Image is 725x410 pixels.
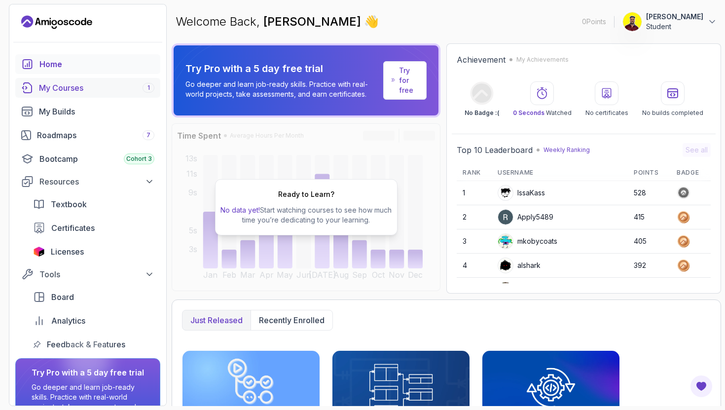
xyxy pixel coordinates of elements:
td: 528 [628,181,671,205]
p: No certificates [585,109,628,117]
a: builds [15,102,160,121]
th: Badge [671,165,711,181]
a: home [15,54,160,74]
img: user profile image [623,12,642,31]
button: user profile image[PERSON_NAME]Student [622,12,717,32]
div: Home [39,58,154,70]
button: See all [683,143,711,157]
div: My Courses [39,82,154,94]
p: [PERSON_NAME] [646,12,703,22]
span: Board [51,291,74,303]
button: Open Feedback Button [689,374,713,398]
td: 4 [457,254,492,278]
p: Try Pro with a 5 day free trial [185,62,379,75]
div: Tools [39,268,154,280]
button: Resources [15,173,160,190]
span: Textbook [51,198,87,210]
div: alshark [498,258,541,273]
a: roadmaps [15,125,160,145]
div: Bootcamp [39,153,154,165]
span: Licenses [51,246,84,258]
td: 384 [628,278,671,302]
img: user profile image [498,186,513,200]
span: Certificates [51,222,95,234]
div: IssaKass [498,185,545,201]
span: 0 Seconds [513,109,544,116]
p: No builds completed [642,109,703,117]
img: user profile image [498,210,513,224]
img: user profile image [498,282,513,297]
p: Go deeper and learn job-ready skills. Practice with real-world projects, take assessments, and ea... [185,79,379,99]
img: jetbrains icon [33,247,45,257]
span: 1 [147,84,150,92]
span: 👋 [364,14,379,30]
p: Recently enrolled [259,314,325,326]
p: My Achievements [516,56,569,64]
th: Points [628,165,671,181]
h2: Ready to Learn? [278,189,334,199]
div: Apply5489 [498,209,553,225]
img: user profile image [498,258,513,273]
th: Username [492,165,628,181]
a: courses [15,78,160,98]
button: Tools [15,265,160,283]
p: No Badge :( [465,109,499,117]
a: Try for free [383,61,427,100]
td: 405 [628,229,671,254]
th: Rank [457,165,492,181]
img: default monster avatar [498,234,513,249]
td: 3 [457,229,492,254]
td: 415 [628,205,671,229]
h2: Achievement [457,54,506,66]
a: board [27,287,160,307]
p: 0 Points [582,17,606,27]
p: Just released [190,314,243,326]
a: bootcamp [15,149,160,169]
span: Analytics [51,315,85,327]
td: 5 [457,278,492,302]
button: Recently enrolled [251,310,332,330]
a: licenses [27,242,160,261]
a: analytics [27,311,160,331]
p: Weekly Ranking [544,146,590,154]
h2: Top 10 Leaderboard [457,144,533,156]
div: Roadmaps [37,129,154,141]
a: textbook [27,194,160,214]
span: Feedback & Features [47,338,125,350]
span: Cohort 3 [126,155,152,163]
div: Resources [39,176,154,187]
a: Try for free [399,66,418,95]
p: Start watching courses to see how much time you’re dedicating to your learning. [219,205,393,225]
a: feedback [27,335,160,354]
p: Welcome Back, [176,14,379,30]
a: certificates [27,218,160,238]
span: [PERSON_NAME] [263,14,364,29]
span: No data yet! [220,206,260,214]
button: Just released [182,310,251,330]
td: 2 [457,205,492,229]
p: Watched [513,109,572,117]
p: Student [646,22,703,32]
td: 1 [457,181,492,205]
td: 392 [628,254,671,278]
span: 7 [146,131,150,139]
a: Landing page [21,14,92,30]
div: fiercehummingbirdb9500 [498,282,600,298]
div: My Builds [39,106,154,117]
div: mkobycoats [498,233,557,249]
